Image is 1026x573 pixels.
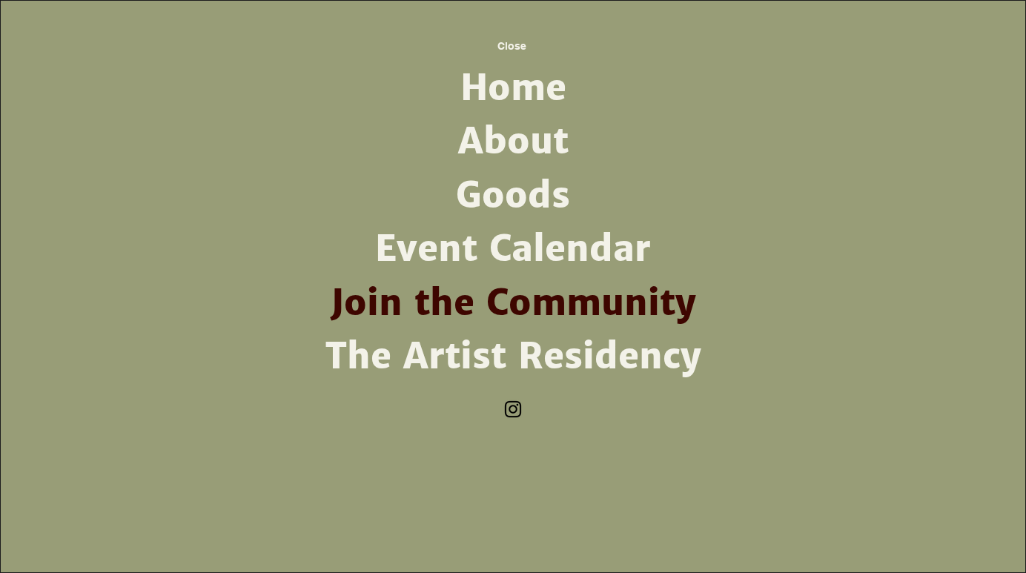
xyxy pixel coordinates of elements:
[497,40,526,52] span: Close
[320,62,706,115] a: Home
[502,398,524,420] ul: Social Bar
[320,276,706,330] a: Join the Community
[502,398,524,420] img: Instagram
[320,330,706,383] a: The Artist Residency
[320,115,706,168] a: About
[320,222,706,276] a: Event Calendar
[320,62,706,383] nav: Site
[320,169,706,222] a: Goods
[471,30,552,62] button: Close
